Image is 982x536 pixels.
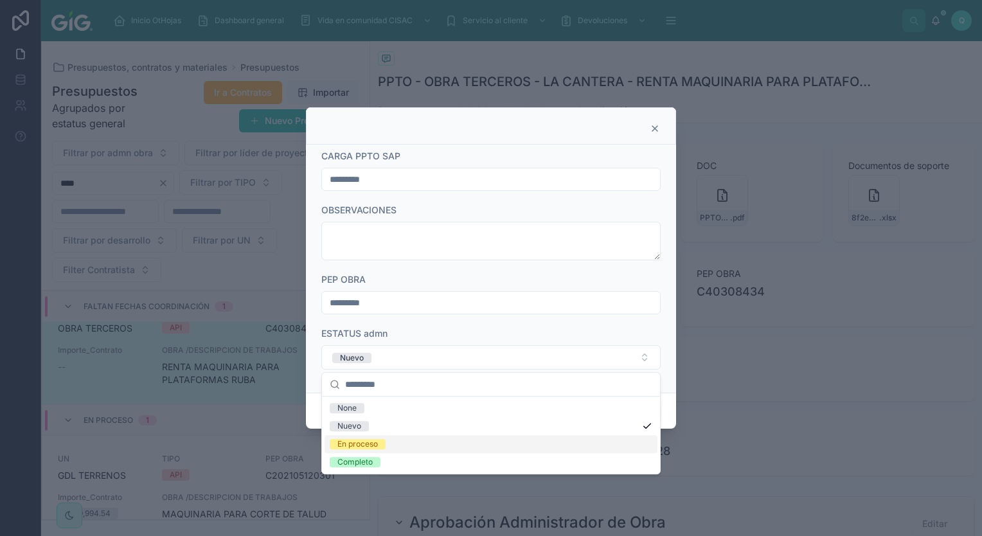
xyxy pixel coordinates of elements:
[322,397,660,474] div: Suggestions
[337,457,373,467] div: Completo
[321,345,661,370] button: Select Button
[321,150,400,161] span: CARGA PPTO SAP
[337,421,361,431] div: Nuevo
[321,328,388,339] span: ESTATUS admn
[340,353,364,363] div: Nuevo
[337,403,357,413] div: None
[321,204,397,215] span: OBSERVACIONES
[337,439,378,449] div: En proceso
[321,274,366,285] span: PEP OBRA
